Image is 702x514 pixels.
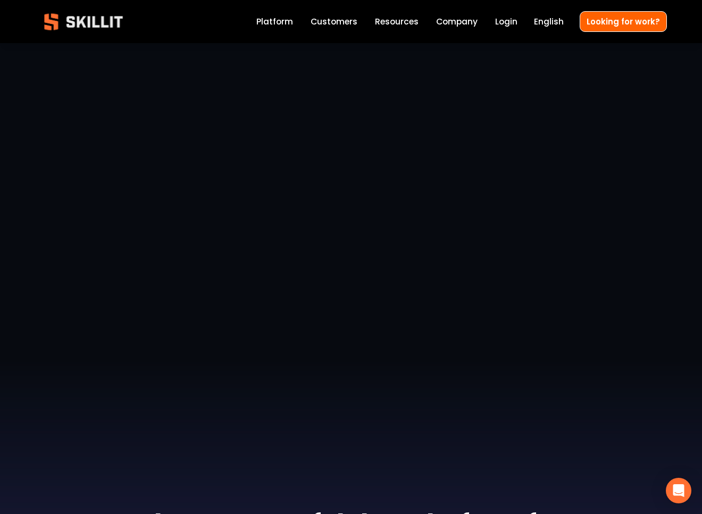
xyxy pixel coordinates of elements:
[311,14,357,29] a: Customers
[35,100,667,455] iframe: Jack Nix Full Interview Skillit Testimonial
[495,14,517,29] a: Login
[436,14,478,29] a: Company
[534,14,564,29] div: language picker
[256,14,293,29] a: Platform
[375,14,419,29] a: folder dropdown
[35,6,132,38] img: Skillit
[375,15,419,28] span: Resources
[534,15,564,28] span: English
[580,11,667,32] a: Looking for work?
[666,478,691,503] div: Open Intercom Messenger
